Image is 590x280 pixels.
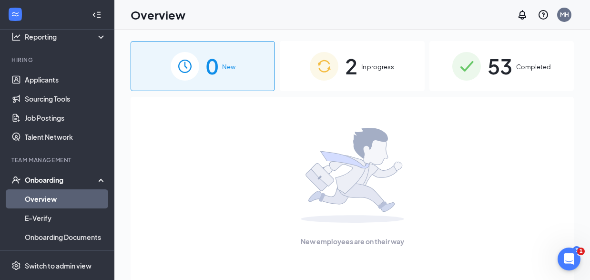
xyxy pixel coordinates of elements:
[25,70,106,89] a: Applicants
[516,62,551,72] span: Completed
[301,236,404,247] span: New employees are on their way
[25,89,106,108] a: Sourcing Tools
[11,56,104,64] div: Hiring
[361,62,394,72] span: In progress
[11,261,21,270] svg: Settings
[25,189,106,208] a: Overview
[206,50,218,83] span: 0
[25,32,107,41] div: Reporting
[538,9,549,21] svg: QuestionInfo
[517,9,528,21] svg: Notifications
[573,246,580,254] div: 3
[25,261,92,270] div: Switch to admin view
[25,175,98,185] div: Onboarding
[25,228,106,247] a: Onboarding Documents
[577,248,585,255] span: 1
[558,248,580,270] iframe: Intercom live chat
[25,127,106,146] a: Talent Network
[560,10,569,19] div: MH
[11,156,104,164] div: Team Management
[131,7,185,23] h1: Overview
[222,62,235,72] span: New
[488,50,512,83] span: 53
[92,10,102,20] svg: Collapse
[11,175,21,185] svg: UserCheck
[11,32,21,41] svg: Analysis
[345,50,357,83] span: 2
[25,108,106,127] a: Job Postings
[25,208,106,228] a: E-Verify
[10,10,20,19] svg: WorkstreamLogo
[25,247,106,266] a: Activity log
